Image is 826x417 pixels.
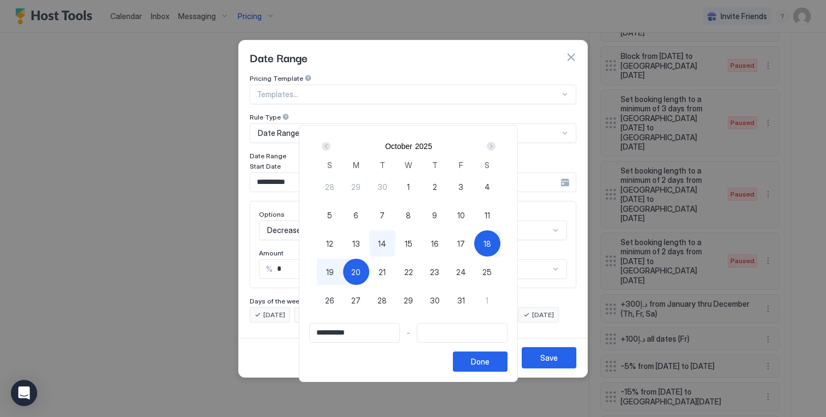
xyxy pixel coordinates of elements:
button: 1 [396,174,422,200]
button: 15 [396,230,422,257]
span: 30 [377,181,387,193]
button: Next [483,140,498,153]
span: 24 [456,266,466,278]
span: 27 [351,295,361,306]
button: 30 [422,287,448,313]
span: 28 [377,295,387,306]
span: 17 [457,238,465,249]
span: T [432,159,438,171]
span: 16 [431,238,439,249]
button: 4 [474,174,500,200]
span: 9 [432,210,437,221]
button: 1 [474,287,500,313]
span: 14 [378,238,386,249]
span: 6 [353,210,358,221]
span: 22 [404,266,413,278]
button: 26 [317,287,343,313]
span: W [405,159,412,171]
button: 31 [448,287,474,313]
button: 11 [474,202,500,228]
span: 3 [458,181,463,193]
button: October [385,142,412,151]
button: 5 [317,202,343,228]
button: 22 [396,259,422,285]
span: F [459,159,463,171]
span: S [485,159,489,171]
button: 10 [448,202,474,228]
span: 25 [482,266,492,278]
span: 12 [326,238,333,249]
span: 19 [326,266,334,278]
span: 2 [433,181,437,193]
div: Done [471,356,489,367]
span: T [380,159,385,171]
span: S [327,159,332,171]
span: 10 [457,210,465,221]
button: 14 [369,230,396,257]
button: Prev [320,140,334,153]
span: 23 [430,266,439,278]
span: 4 [485,181,490,193]
button: 18 [474,230,500,257]
button: 21 [369,259,396,285]
span: M [353,159,359,171]
span: 8 [406,210,411,221]
span: 1 [407,181,410,193]
input: Input Field [310,324,399,342]
span: - [406,328,410,338]
span: 18 [483,238,491,249]
button: 27 [343,287,369,313]
button: 12 [317,230,343,257]
span: 29 [351,181,361,193]
button: 24 [448,259,474,285]
span: 5 [327,210,332,221]
button: 19 [317,259,343,285]
span: 31 [457,295,465,306]
span: 7 [380,210,385,221]
span: 28 [325,181,334,193]
span: 21 [379,266,386,278]
button: 3 [448,174,474,200]
button: 20 [343,259,369,285]
button: 6 [343,202,369,228]
button: 16 [422,230,448,257]
button: 7 [369,202,396,228]
button: 29 [396,287,422,313]
button: 23 [422,259,448,285]
span: 29 [404,295,413,306]
button: Done [453,352,508,372]
div: Open Intercom Messenger [11,380,37,406]
button: 29 [343,174,369,200]
span: 1 [486,295,488,306]
button: 8 [396,202,422,228]
input: Input Field [417,324,507,342]
button: 2 [422,174,448,200]
button: 2025 [415,142,432,151]
span: 30 [430,295,440,306]
button: 28 [369,287,396,313]
button: 25 [474,259,500,285]
span: 15 [405,238,412,249]
span: 20 [351,266,361,278]
button: 17 [448,230,474,257]
button: 28 [317,174,343,200]
span: 13 [352,238,360,249]
button: 9 [422,202,448,228]
button: 13 [343,230,369,257]
span: 26 [325,295,334,306]
button: 30 [369,174,396,200]
span: 11 [485,210,490,221]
